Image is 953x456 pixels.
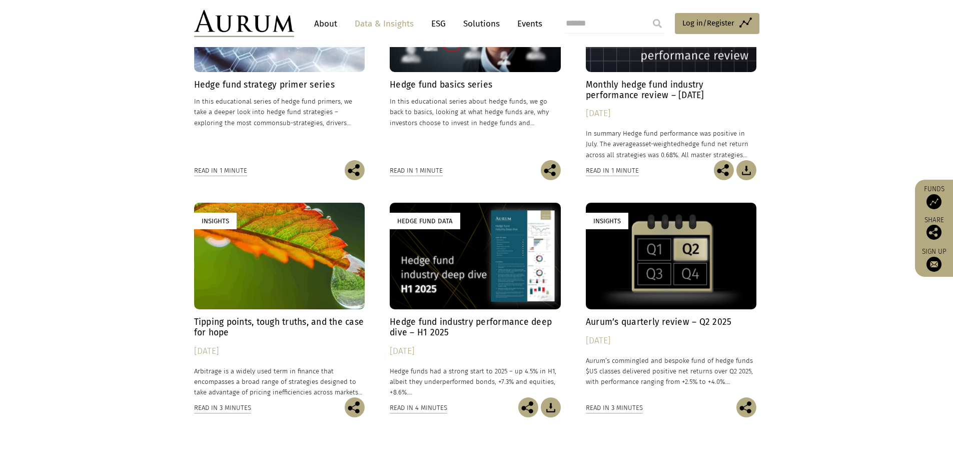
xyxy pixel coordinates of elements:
[390,344,561,358] div: [DATE]
[390,213,460,229] div: Hedge Fund Data
[586,334,757,348] div: [DATE]
[390,96,561,128] p: In this educational series about hedge funds, we go back to basics, looking at what hedge funds a...
[345,397,365,417] img: Share this post
[194,366,365,397] p: Arbitrage is a widely used term in finance that encompasses a broad range of strategies designed ...
[280,119,323,127] span: sub-strategies
[390,165,443,176] div: Read in 1 minute
[390,317,561,338] h4: Hedge fund industry performance deep dive – H1 2025
[920,185,948,209] a: Funds
[586,165,639,176] div: Read in 1 minute
[926,225,941,240] img: Share this post
[350,15,419,33] a: Data & Insights
[647,14,667,34] input: Submit
[736,397,756,417] img: Share this post
[926,257,941,272] img: Sign up to our newsletter
[518,397,538,417] img: Share this post
[390,402,447,413] div: Read in 4 minutes
[675,13,759,34] a: Log in/Register
[541,397,561,417] img: Download Article
[426,15,451,33] a: ESG
[390,203,561,397] a: Hedge Fund Data Hedge fund industry performance deep dive – H1 2025 [DATE] Hedge funds had a stro...
[194,344,365,358] div: [DATE]
[309,15,342,33] a: About
[194,213,237,229] div: Insights
[586,128,757,160] p: In summary Hedge fund performance was positive in July. The average hedge fund net return across ...
[586,402,643,413] div: Read in 3 minutes
[390,80,561,90] h4: Hedge fund basics series
[586,317,757,327] h4: Aurum’s quarterly review – Q2 2025
[194,165,247,176] div: Read in 1 minute
[636,140,681,148] span: asset-weighted
[194,96,365,128] p: In this educational series of hedge fund primers, we take a deeper look into hedge fund strategie...
[736,160,756,180] img: Download Article
[194,402,251,413] div: Read in 3 minutes
[586,107,757,121] div: [DATE]
[714,160,734,180] img: Share this post
[682,17,734,29] span: Log in/Register
[512,15,542,33] a: Events
[920,247,948,272] a: Sign up
[586,355,757,387] p: Aurum’s commingled and bespoke fund of hedge funds $US classes delivered positive net returns ove...
[541,160,561,180] img: Share this post
[458,15,505,33] a: Solutions
[920,217,948,240] div: Share
[345,160,365,180] img: Share this post
[390,366,561,397] p: Hedge funds had a strong start to 2025 – up 4.5% in H1, albeit they underperformed bonds, +7.3% a...
[194,317,365,338] h4: Tipping points, tough truths, and the case for hope
[586,203,757,397] a: Insights Aurum’s quarterly review – Q2 2025 [DATE] Aurum’s commingled and bespoke fund of hedge f...
[194,80,365,90] h4: Hedge fund strategy primer series
[586,213,628,229] div: Insights
[926,194,941,209] img: Access Funds
[194,10,294,37] img: Aurum
[586,80,757,101] h4: Monthly hedge fund industry performance review – [DATE]
[194,203,365,397] a: Insights Tipping points, tough truths, and the case for hope [DATE] Arbitrage is a widely used te...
